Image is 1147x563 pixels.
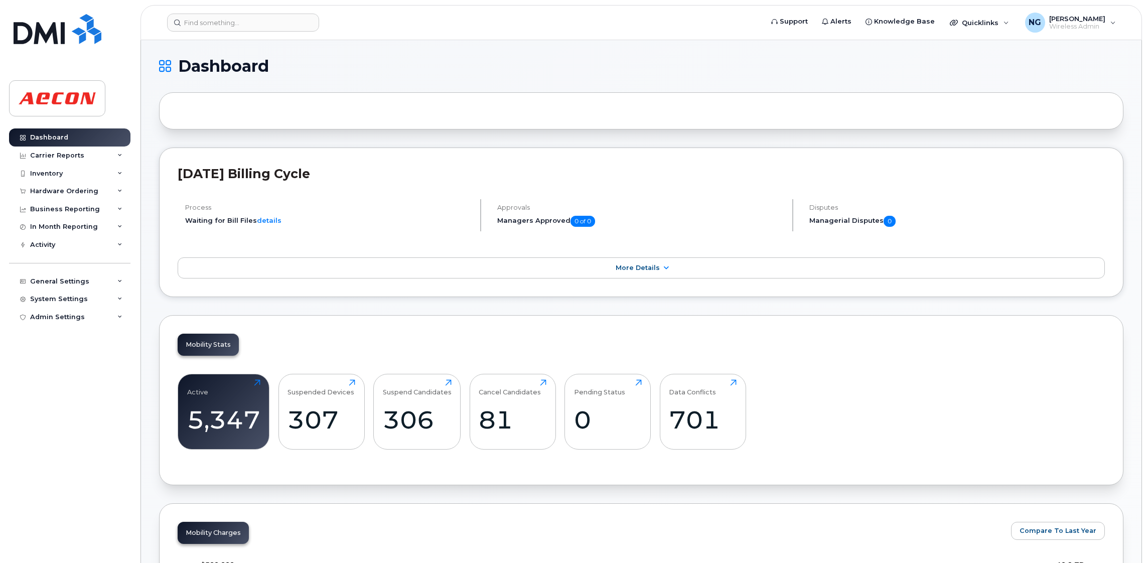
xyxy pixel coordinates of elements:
[383,405,452,435] div: 306
[884,216,896,227] span: 0
[185,216,472,225] li: Waiting for Bill Files
[187,405,260,435] div: 5,347
[383,379,452,396] div: Suspend Candidates
[574,405,642,435] div: 0
[288,405,355,435] div: 307
[570,216,595,227] span: 0 of 0
[809,204,1105,211] h4: Disputes
[669,405,737,435] div: 701
[616,264,660,271] span: More Details
[479,405,546,435] div: 81
[257,216,281,224] a: details
[1011,522,1105,540] button: Compare To Last Year
[178,166,1105,181] h2: [DATE] Billing Cycle
[185,204,472,211] h4: Process
[669,379,737,444] a: Data Conflicts701
[1020,526,1096,535] span: Compare To Last Year
[497,204,784,211] h4: Approvals
[497,216,784,227] h5: Managers Approved
[288,379,354,396] div: Suspended Devices
[479,379,546,444] a: Cancel Candidates81
[383,379,452,444] a: Suspend Candidates306
[178,59,269,74] span: Dashboard
[574,379,625,396] div: Pending Status
[187,379,260,444] a: Active5,347
[669,379,716,396] div: Data Conflicts
[187,379,208,396] div: Active
[288,379,355,444] a: Suspended Devices307
[479,379,541,396] div: Cancel Candidates
[574,379,642,444] a: Pending Status0
[809,216,1105,227] h5: Managerial Disputes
